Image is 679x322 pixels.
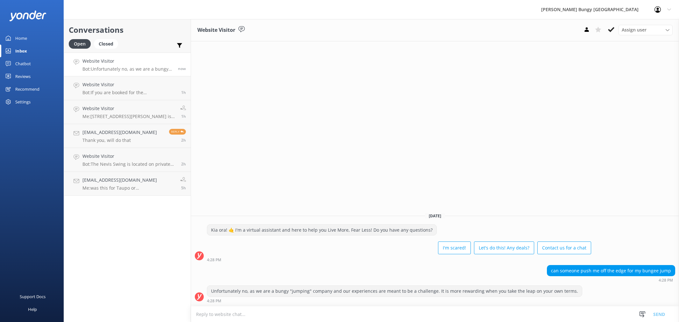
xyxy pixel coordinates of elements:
div: Closed [94,39,118,49]
img: yonder-white-logo.png [10,10,46,21]
div: Open [69,39,91,49]
a: [EMAIL_ADDRESS][DOMAIN_NAME]Me:was this for Taupo or [GEOGRAPHIC_DATA]?5h [64,172,191,196]
div: 04:28pm 11-Aug-2025 (UTC +12:00) Pacific/Auckland [207,298,582,303]
div: 04:28pm 11-Aug-2025 (UTC +12:00) Pacific/Auckland [547,278,675,282]
a: [EMAIL_ADDRESS][DOMAIN_NAME]Thank you, will do thatReply2h [64,124,191,148]
span: 01:55pm 11-Aug-2025 (UTC +12:00) Pacific/Auckland [181,161,186,167]
span: 02:47pm 11-Aug-2025 (UTC +12:00) Pacific/Auckland [181,114,186,119]
div: 04:28pm 11-Aug-2025 (UTC +12:00) Pacific/Auckland [207,257,591,262]
button: Contact us for a chat [537,241,591,254]
h4: [EMAIL_ADDRESS][DOMAIN_NAME] [82,129,157,136]
p: Bot: If you are booked for the [GEOGRAPHIC_DATA], you can see live availability and book on our w... [82,90,176,95]
span: 01:58pm 11-Aug-2025 (UTC +12:00) Pacific/Auckland [181,137,186,143]
h4: Website Visitor [82,105,175,112]
p: Thank you, will do that [82,137,157,143]
div: can someone push me off the edge for my bungee jump [547,265,675,276]
a: Closed [94,40,121,47]
h4: [EMAIL_ADDRESS][DOMAIN_NAME] [82,177,175,184]
h4: Website Visitor [82,81,176,88]
span: 02:59pm 11-Aug-2025 (UTC +12:00) Pacific/Auckland [181,90,186,95]
p: Me: was this for Taupo or [GEOGRAPHIC_DATA]? [82,185,175,191]
div: Support Docs [20,290,46,303]
a: Website VisitorBot:Unfortunately no, as we are a bungy "jumping" company and our experiences are ... [64,52,191,76]
a: Open [69,40,94,47]
a: Website VisitorMe:[STREET_ADDRESS][PERSON_NAME] is the address of the auckland bungy1h [64,100,191,124]
a: Website VisitorBot:The Nevis Swing is located on private property, so the address isn't advertise... [64,148,191,172]
div: Home [15,32,27,45]
a: Website VisitorBot:If you are booked for the [GEOGRAPHIC_DATA], you can see live availability and... [64,76,191,100]
p: Bot: Unfortunately no, as we are a bungy "jumping" company and our experiences are meant to be a ... [82,66,173,72]
span: 11:05am 11-Aug-2025 (UTC +12:00) Pacific/Auckland [181,185,186,191]
h3: Website Visitor [197,26,235,34]
p: Bot: The Nevis Swing is located on private property, so the address isn't advertised. The only wa... [82,161,176,167]
span: [DATE] [425,213,445,219]
div: Kia ora! 🤙 I'm a virtual assistant and here to help you Live More, Fear Less! Do you have any que... [207,225,436,235]
div: Recommend [15,83,39,95]
strong: 4:28 PM [207,299,221,303]
h4: Website Visitor [82,153,176,160]
button: Let's do this! Any deals? [474,241,534,254]
span: 04:28pm 11-Aug-2025 (UTC +12:00) Pacific/Auckland [178,66,186,71]
strong: 4:28 PM [659,278,673,282]
div: Help [28,303,37,316]
h2: Conversations [69,24,186,36]
div: Reviews [15,70,31,83]
div: Assign User [619,25,673,35]
span: Reply [169,129,186,135]
div: Unfortunately no, as we are a bungy "jumping" company and our experiences are meant to be a chall... [207,286,582,297]
h4: Website Visitor [82,58,173,65]
button: I'm scared! [438,241,471,254]
span: Assign user [622,26,647,33]
div: Inbox [15,45,27,57]
p: Me: [STREET_ADDRESS][PERSON_NAME] is the address of the auckland bungy [82,114,175,119]
div: Settings [15,95,31,108]
div: Chatbot [15,57,31,70]
strong: 4:28 PM [207,258,221,262]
